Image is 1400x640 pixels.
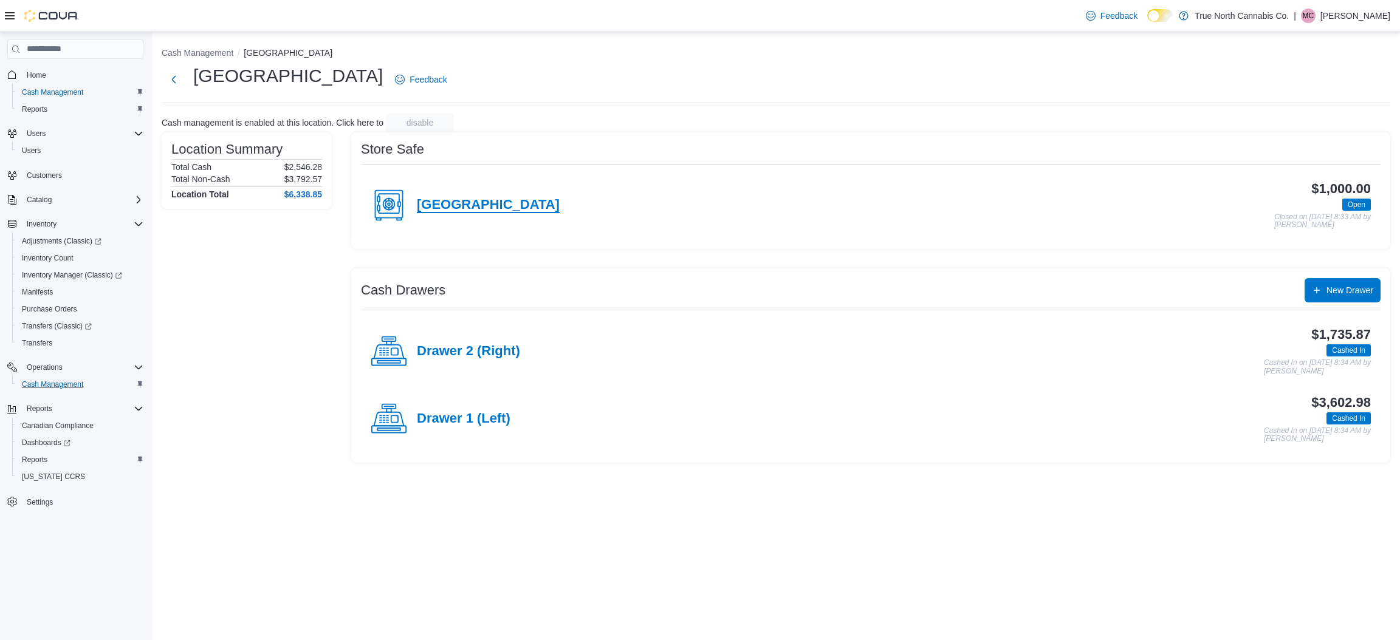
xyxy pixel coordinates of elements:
[22,168,143,183] span: Customers
[1320,9,1390,23] p: [PERSON_NAME]
[1294,9,1296,23] p: |
[2,66,148,84] button: Home
[284,189,322,199] h4: $6,338.85
[386,113,454,132] button: disable
[17,234,143,248] span: Adjustments (Classic)
[12,468,148,485] button: [US_STATE] CCRS
[1332,345,1365,356] span: Cashed In
[17,377,88,392] a: Cash Management
[162,48,233,58] button: Cash Management
[171,162,211,172] h6: Total Cash
[17,435,75,450] a: Dashboards
[17,143,46,158] a: Users
[22,360,67,375] button: Operations
[27,219,57,229] span: Inventory
[17,469,90,484] a: [US_STATE] CCRS
[17,452,143,467] span: Reports
[1326,284,1373,296] span: New Drawer
[17,302,143,316] span: Purchase Orders
[17,285,58,299] a: Manifests
[22,253,74,263] span: Inventory Count
[17,85,143,100] span: Cash Management
[22,104,47,114] span: Reports
[12,301,148,318] button: Purchase Orders
[2,166,148,184] button: Customers
[390,67,451,92] a: Feedback
[1311,182,1371,196] h3: $1,000.00
[1311,395,1371,410] h3: $3,602.98
[22,401,143,416] span: Reports
[12,84,148,101] button: Cash Management
[284,174,322,184] p: $3,792.57
[1303,9,1314,23] span: MC
[284,162,322,172] p: $2,546.28
[22,126,143,141] span: Users
[12,101,148,118] button: Reports
[1342,199,1371,211] span: Open
[410,73,447,86] span: Feedback
[12,417,148,434] button: Canadian Compliance
[1195,9,1289,23] p: True North Cannabis Co.
[417,411,510,427] h4: Drawer 1 (Left)
[12,434,148,451] a: Dashboards
[162,67,186,92] button: Next
[22,360,143,375] span: Operations
[22,87,83,97] span: Cash Management
[22,217,61,231] button: Inventory
[17,234,106,248] a: Adjustments (Classic)
[22,304,77,314] span: Purchase Orders
[22,192,57,207] button: Catalog
[17,435,143,450] span: Dashboards
[2,216,148,233] button: Inventory
[162,118,383,128] p: Cash management is enabled at this location. Click here to
[17,102,143,117] span: Reports
[417,197,560,213] h4: [GEOGRAPHIC_DATA]
[27,497,53,507] span: Settings
[17,469,143,484] span: Washington CCRS
[17,251,78,265] a: Inventory Count
[12,233,148,250] a: Adjustments (Classic)
[22,494,143,509] span: Settings
[2,125,148,142] button: Users
[17,319,143,333] span: Transfers (Classic)
[22,68,51,83] a: Home
[12,335,148,352] button: Transfers
[12,376,148,393] button: Cash Management
[27,171,62,180] span: Customers
[1332,413,1365,424] span: Cashed In
[22,192,143,207] span: Catalog
[1274,213,1371,230] p: Closed on [DATE] 8:33 AM by [PERSON_NAME]
[12,284,148,301] button: Manifests
[22,495,58,509] a: Settings
[2,400,148,417] button: Reports
[22,472,85,482] span: [US_STATE] CCRS
[361,283,445,298] h3: Cash Drawers
[17,85,88,100] a: Cash Management
[12,318,148,335] a: Transfers (Classic)
[171,189,229,199] h4: Location Total
[162,47,1390,61] nav: An example of EuiBreadcrumbs
[2,359,148,376] button: Operations
[22,438,70,448] span: Dashboards
[17,143,143,158] span: Users
[1326,412,1371,424] span: Cashed In
[22,455,47,465] span: Reports
[22,287,53,297] span: Manifests
[22,338,52,348] span: Transfers
[12,451,148,468] button: Reports
[1326,344,1371,356] span: Cashed In
[1301,9,1316,23] div: Matthew Cross
[417,344,520,359] h4: Drawer 2 (Right)
[22,321,92,331] span: Transfers (Classic)
[17,336,57,350] a: Transfers
[27,129,46,138] span: Users
[1305,278,1381,302] button: New Drawer
[22,217,143,231] span: Inventory
[17,319,97,333] a: Transfers (Classic)
[22,67,143,83] span: Home
[17,377,143,392] span: Cash Management
[2,191,148,208] button: Catalog
[17,418,143,433] span: Canadian Compliance
[2,492,148,510] button: Settings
